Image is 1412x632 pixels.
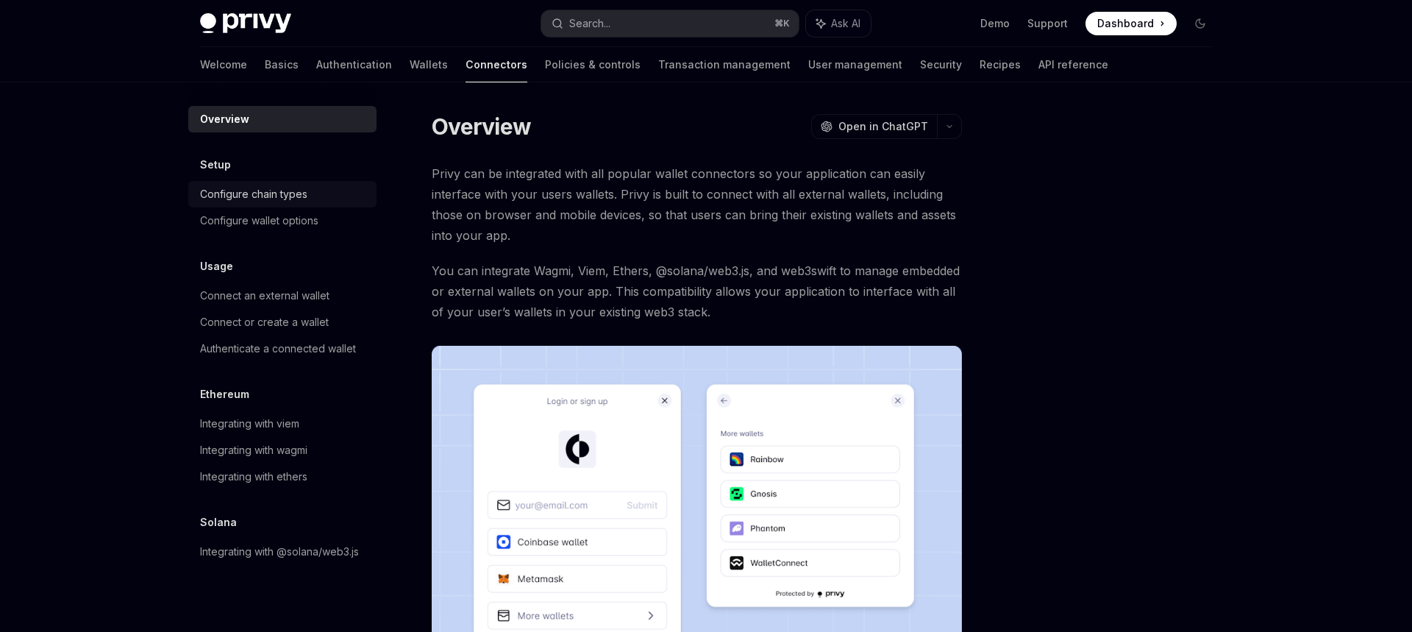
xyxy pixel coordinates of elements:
h5: Usage [200,258,233,275]
a: Wallets [410,47,448,82]
div: Integrating with ethers [200,468,307,486]
a: Support [1027,16,1068,31]
a: User management [808,47,902,82]
a: Connect an external wallet [188,283,377,309]
button: Ask AI [806,10,871,37]
h1: Overview [432,113,531,140]
a: Transaction management [658,47,791,82]
a: Overview [188,106,377,132]
h5: Setup [200,156,231,174]
a: Demo [980,16,1010,31]
a: Recipes [980,47,1021,82]
a: Basics [265,47,299,82]
span: Ask AI [831,16,860,31]
div: Integrating with wagmi [200,441,307,459]
div: Connect or create a wallet [200,313,329,331]
div: Authenticate a connected wallet [200,340,356,358]
a: Integrating with wagmi [188,437,377,464]
h5: Ethereum [200,386,249,403]
a: Integrating with @solana/web3.js [188,539,377,565]
h5: Solana [200,514,237,531]
div: Integrating with @solana/web3.js [200,543,359,561]
div: Configure wallet options [200,212,318,230]
div: Overview [200,110,249,128]
a: Authentication [316,47,392,82]
button: Toggle dark mode [1188,12,1212,35]
a: Integrating with viem [188,411,377,437]
span: Open in ChatGPT [838,119,928,134]
a: Connect or create a wallet [188,309,377,335]
span: Privy can be integrated with all popular wallet connectors so your application can easily interfa... [432,163,962,246]
a: Configure wallet options [188,207,377,234]
a: API reference [1038,47,1108,82]
div: Search... [569,15,610,32]
img: dark logo [200,13,291,34]
div: Connect an external wallet [200,287,329,305]
button: Search...⌘K [541,10,799,37]
span: ⌘ K [774,18,790,29]
div: Configure chain types [200,185,307,203]
a: Integrating with ethers [188,464,377,490]
a: Security [920,47,962,82]
button: Open in ChatGPT [811,114,937,139]
a: Welcome [200,47,247,82]
a: Connectors [466,47,527,82]
div: Integrating with viem [200,415,299,433]
a: Authenticate a connected wallet [188,335,377,362]
a: Configure chain types [188,181,377,207]
span: You can integrate Wagmi, Viem, Ethers, @solana/web3.js, and web3swift to manage embedded or exter... [432,260,962,322]
span: Dashboard [1097,16,1154,31]
a: Dashboard [1085,12,1177,35]
a: Policies & controls [545,47,641,82]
